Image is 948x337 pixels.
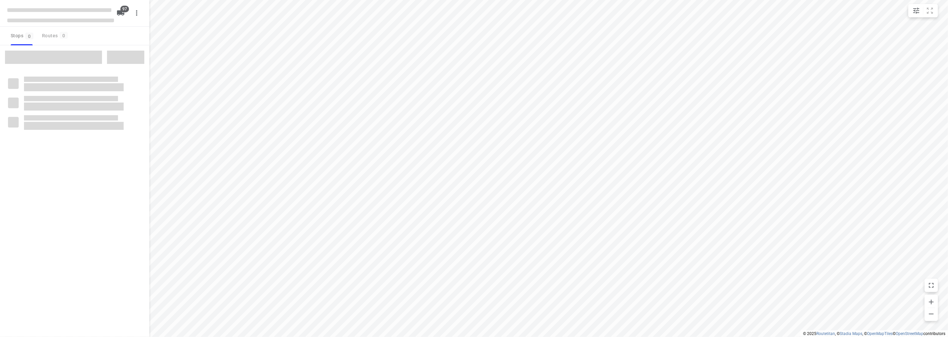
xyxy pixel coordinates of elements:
a: Stadia Maps [840,331,862,336]
button: Map settings [910,4,923,17]
a: OpenStreetMap [896,331,923,336]
div: small contained button group [908,4,938,17]
li: © 2025 , © , © © contributors [803,331,945,336]
a: OpenMapTiles [867,331,893,336]
a: Routetitan [816,331,835,336]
